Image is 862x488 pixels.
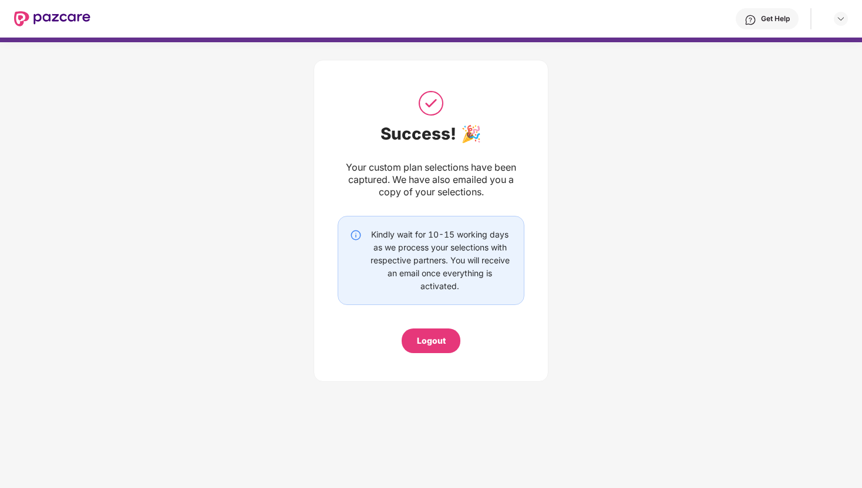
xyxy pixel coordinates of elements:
[338,161,524,198] div: Your custom plan selections have been captured. We have also emailed you a copy of your selections.
[745,14,756,26] img: svg+xml;base64,PHN2ZyBpZD0iSGVscC0zMngzMiIgeG1sbnM9Imh0dHA6Ly93d3cudzMub3JnLzIwMDAvc3ZnIiB3aWR0aD...
[350,229,362,241] img: svg+xml;base64,PHN2ZyBpZD0iSW5mby0yMHgyMCIgeG1sbnM9Imh0dHA6Ly93d3cudzMub3JnLzIwMDAvc3ZnIiB3aWR0aD...
[14,11,90,26] img: New Pazcare Logo
[417,334,446,347] div: Logout
[761,14,790,23] div: Get Help
[836,14,846,23] img: svg+xml;base64,PHN2ZyBpZD0iRHJvcGRvd24tMzJ4MzIiIHhtbG5zPSJodHRwOi8vd3d3LnczLm9yZy8yMDAwL3N2ZyIgd2...
[368,228,512,293] div: Kindly wait for 10-15 working days as we process your selections with respective partners. You wi...
[416,89,446,118] img: svg+xml;base64,PHN2ZyB3aWR0aD0iNTAiIGhlaWdodD0iNTAiIHZpZXdCb3g9IjAgMCA1MCA1MCIgZmlsbD0ibm9uZSIgeG...
[338,124,524,144] div: Success! 🎉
